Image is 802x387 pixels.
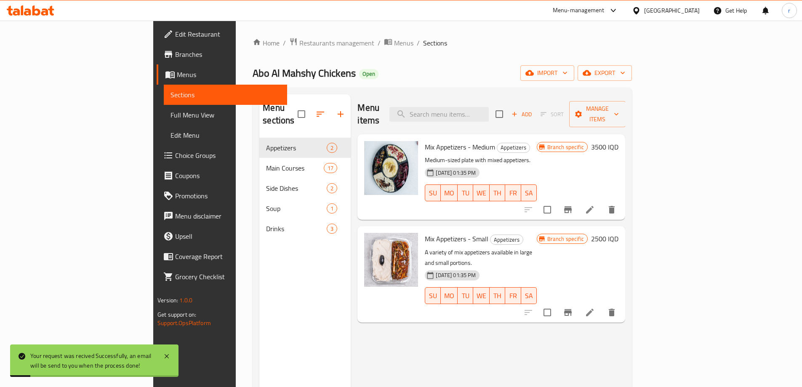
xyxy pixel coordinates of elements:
[509,290,517,302] span: FR
[576,104,619,125] span: Manage items
[461,187,470,199] span: TU
[544,143,587,151] span: Branch specific
[429,187,437,199] span: SU
[330,104,351,124] button: Add section
[157,64,287,85] a: Menus
[171,130,280,140] span: Edit Menu
[461,290,470,302] span: TU
[157,44,287,64] a: Branches
[259,198,351,219] div: Soup1
[359,70,378,77] span: Open
[425,141,495,153] span: Mix Appetizers - Medium
[266,163,324,173] span: Main Courses
[425,155,536,165] p: Medium-sized plate with mixed appetizers.
[508,108,535,121] button: Add
[157,318,211,328] a: Support.OpsPlatform
[525,290,533,302] span: SA
[569,101,626,127] button: Manage items
[177,69,280,80] span: Menus
[444,187,454,199] span: MO
[266,224,327,234] span: Drinks
[266,183,327,193] span: Side Dishes
[175,191,280,201] span: Promotions
[157,295,178,306] span: Version:
[578,65,632,81] button: export
[558,302,578,323] button: Branch-specific-item
[584,68,625,78] span: export
[521,184,537,201] button: SA
[490,235,523,245] span: Appetizers
[327,184,337,192] span: 2
[441,287,458,304] button: MO
[293,105,310,123] span: Select all sections
[535,108,569,121] span: Select section first
[253,37,632,48] nav: breadcrumb
[521,287,537,304] button: SA
[171,90,280,100] span: Sections
[175,231,280,241] span: Upsell
[473,184,490,201] button: WE
[473,287,490,304] button: WE
[259,158,351,178] div: Main Courses17
[520,65,574,81] button: import
[505,287,521,304] button: FR
[157,246,287,267] a: Coverage Report
[417,38,420,48] li: /
[359,69,378,79] div: Open
[394,38,413,48] span: Menus
[266,143,327,153] div: Appetizers
[253,64,356,83] span: Abo Al Mahshy Chickens
[259,178,351,198] div: Side Dishes2
[327,224,337,234] div: items
[585,307,595,318] a: Edit menu item
[493,290,502,302] span: TH
[324,164,337,172] span: 17
[164,125,287,145] a: Edit Menu
[324,163,337,173] div: items
[591,141,618,153] h6: 3500 IQD
[477,187,486,199] span: WE
[538,201,556,219] span: Select to update
[490,235,523,245] div: Appetizers
[327,203,337,214] div: items
[175,211,280,221] span: Menu disclaimer
[553,5,605,16] div: Menu-management
[384,37,413,48] a: Menus
[505,184,521,201] button: FR
[364,233,418,287] img: Mix Appetizers - Small
[175,150,280,160] span: Choice Groups
[425,184,441,201] button: SU
[490,287,505,304] button: TH
[364,141,418,195] img: Mix Appetizers - Medium
[157,145,287,165] a: Choice Groups
[157,206,287,226] a: Menu disclaimer
[157,226,287,246] a: Upsell
[558,200,578,220] button: Branch-specific-item
[544,235,587,243] span: Branch specific
[266,203,327,214] span: Soup
[327,183,337,193] div: items
[175,171,280,181] span: Coupons
[644,6,700,15] div: [GEOGRAPHIC_DATA]
[171,110,280,120] span: Full Menu View
[509,187,517,199] span: FR
[525,187,533,199] span: SA
[30,351,155,370] div: Your request was recived Successfully, an email will be send to you when the process done!
[175,29,280,39] span: Edit Restaurant
[497,143,530,152] span: Appetizers
[310,104,330,124] span: Sort sections
[591,233,618,245] h6: 2500 IQD
[490,184,505,201] button: TH
[432,169,479,177] span: [DATE] 01:35 PM
[788,6,790,15] span: r
[527,68,568,78] span: import
[429,290,437,302] span: SU
[585,205,595,215] a: Edit menu item
[493,187,502,199] span: TH
[157,267,287,287] a: Grocery Checklist
[179,295,192,306] span: 1.0.0
[477,290,486,302] span: WE
[497,143,530,153] div: Appetizers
